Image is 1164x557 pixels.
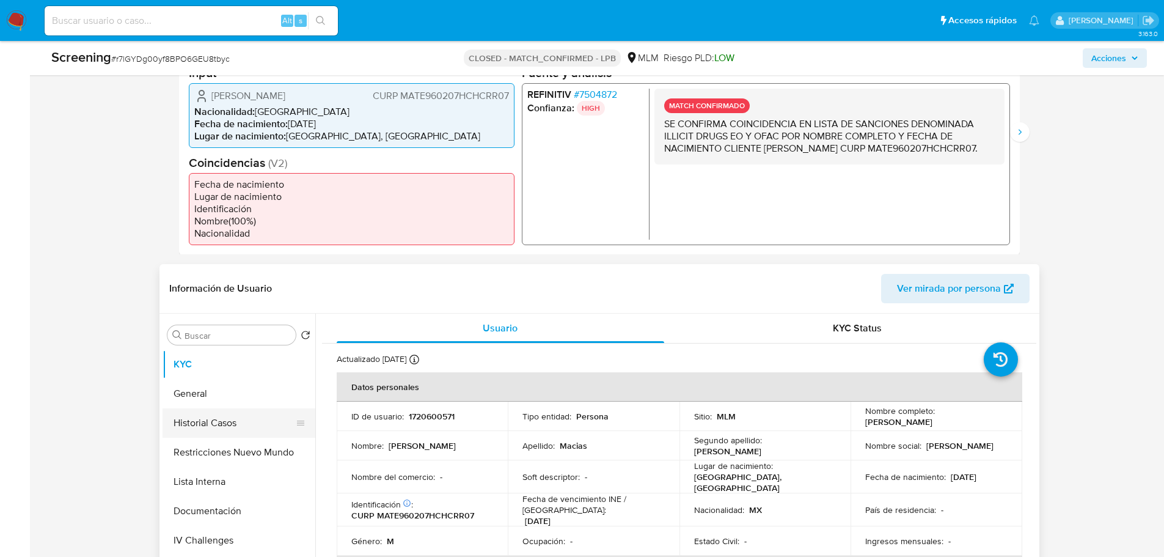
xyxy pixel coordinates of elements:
p: ID de usuario : [351,411,404,422]
p: Segundo apellido : [694,435,762,446]
p: CLOSED - MATCH_CONFIRMED - LPB [464,50,621,67]
p: País de residencia : [865,504,936,515]
p: Lugar de nacimiento : [694,460,773,471]
p: Sitio : [694,411,712,422]
span: Riesgo PLD: [664,51,734,65]
p: Nacionalidad : [694,504,744,515]
button: Buscar [172,330,182,340]
span: Alt [282,15,292,26]
span: Usuario [483,321,518,335]
p: Fecha de vencimiento INE / [GEOGRAPHIC_DATA] : [522,493,665,515]
button: Acciones [1083,48,1147,68]
b: Screening [51,47,111,67]
input: Buscar [185,330,291,341]
p: [PERSON_NAME] [865,416,932,427]
button: IV Challenges [163,526,315,555]
p: Apellido : [522,440,555,451]
p: Fecha de nacimiento : [865,471,946,482]
p: Género : [351,536,382,547]
p: - [744,536,747,547]
h1: Información de Usuario [169,282,272,295]
button: Volver al orden por defecto [301,330,310,344]
span: s [299,15,302,26]
th: Datos personales [337,372,1022,402]
p: - [941,504,943,515]
span: Accesos rápidos [948,14,1017,27]
p: - [570,536,573,547]
p: MX [749,504,762,515]
p: Estado Civil : [694,536,739,547]
p: Ocupación : [522,536,565,547]
p: CURP MATE960207HCHCRR07 [351,510,474,521]
p: Identificación : [351,499,413,510]
button: search-icon [308,12,333,29]
p: [PERSON_NAME] [389,440,456,451]
p: [PERSON_NAME] [694,446,761,457]
p: Persona [576,411,609,422]
p: Ingresos mensuales : [865,536,943,547]
a: Salir [1142,14,1155,27]
button: General [163,379,315,408]
p: Soft descriptor : [522,471,580,482]
span: Acciones [1091,48,1126,68]
span: LOW [714,51,734,65]
span: KYC Status [833,321,882,335]
p: Nombre : [351,440,384,451]
p: [GEOGRAPHIC_DATA], [GEOGRAPHIC_DATA] [694,471,832,493]
p: MLM [717,411,736,422]
p: Nombre social : [865,440,921,451]
p: Tipo entidad : [522,411,571,422]
button: Historial Casos [163,408,306,438]
span: 3.163.0 [1138,29,1158,39]
p: 1720600571 [409,411,455,422]
p: [PERSON_NAME] [926,440,994,451]
span: # r7lGYDg00yf8BPO6GEU8tbyc [111,53,230,65]
button: Ver mirada por persona [881,274,1030,303]
button: Documentación [163,496,315,526]
p: Nombre completo : [865,405,935,416]
p: [DATE] [525,515,551,526]
input: Buscar usuario o caso... [45,13,338,29]
p: - [440,471,442,482]
div: MLM [626,51,659,65]
p: Actualizado [DATE] [337,353,406,365]
p: Nombre del comercio : [351,471,435,482]
p: M [387,536,394,547]
p: [DATE] [951,471,976,482]
button: KYC [163,350,315,379]
a: Notificaciones [1029,15,1039,26]
button: Lista Interna [163,467,315,496]
p: nicolas.tyrkiel@mercadolibre.com [1069,15,1138,26]
p: - [948,536,951,547]
button: Restricciones Nuevo Mundo [163,438,315,467]
p: Macias [560,440,587,451]
p: - [585,471,587,482]
span: Ver mirada por persona [897,274,1001,303]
